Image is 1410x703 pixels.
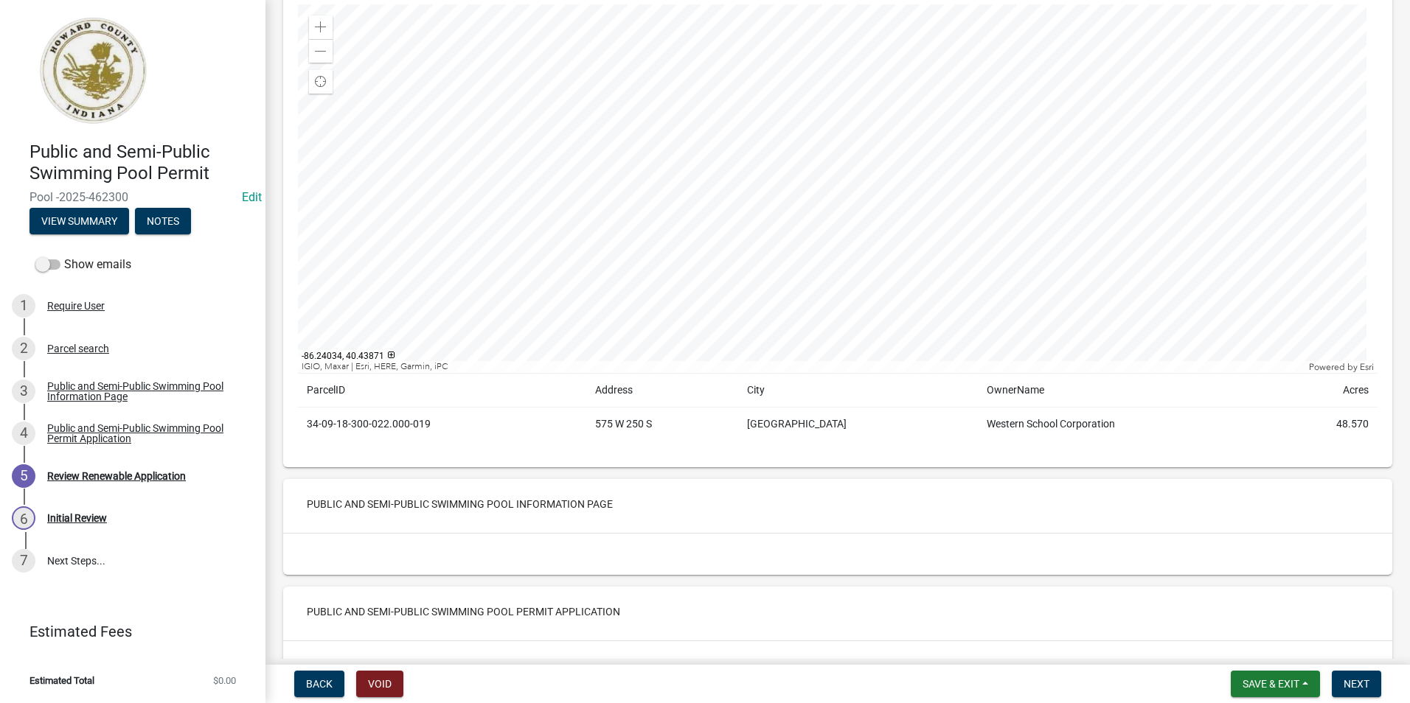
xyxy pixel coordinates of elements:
[1344,678,1369,690] span: Next
[47,381,242,402] div: Public and Semi-Public Swimming Pool Information Page
[12,506,35,530] div: 6
[47,423,242,444] div: Public and Semi-Public Swimming Pool Permit Application
[306,678,333,690] span: Back
[213,676,236,685] span: $0.00
[135,216,191,228] wm-modal-confirm: Notes
[309,70,333,94] div: Find my location
[1360,362,1374,372] a: Esri
[1275,408,1378,441] td: 48.570
[294,671,344,697] button: Back
[242,190,262,204] wm-modal-confirm: Edit Application Number
[298,408,586,441] td: 34-09-18-300-022.000-019
[356,671,403,697] button: Void
[298,374,586,408] td: ParcelID
[29,216,129,228] wm-modal-confirm: Summary
[295,598,632,625] button: Public and Semi-Public Swimming Pool Permit Application
[29,141,254,184] h4: Public and Semi-Public Swimming Pool Permit
[1332,671,1381,697] button: Next
[295,491,625,517] button: Public and Semi-Public Swimming Pool Information Page
[1243,678,1299,690] span: Save & Exit
[586,374,738,408] td: Address
[12,422,35,445] div: 4
[242,190,262,204] a: Edit
[12,337,35,360] div: 2
[47,301,105,311] div: Require User
[47,343,109,354] div: Parcel search
[309,15,333,39] div: Zoom in
[29,15,156,126] img: Howard County, Indiana
[135,208,191,234] button: Notes
[738,408,977,441] td: [GEOGRAPHIC_DATA]
[298,361,1305,373] div: IGIO, Maxar | Esri, HERE, Garmin, iPC
[978,374,1276,408] td: OwnerName
[12,617,242,646] a: Estimated Fees
[29,208,129,234] button: View Summary
[47,513,107,523] div: Initial Review
[1305,361,1378,373] div: Powered by
[29,676,94,685] span: Estimated Total
[12,380,35,403] div: 3
[12,549,35,573] div: 7
[738,374,977,408] td: City
[309,39,333,63] div: Zoom out
[978,408,1276,441] td: Western School Corporation
[586,408,738,441] td: 575 W 250 S
[1275,374,1378,408] td: Acres
[12,294,35,318] div: 1
[12,464,35,488] div: 5
[47,471,186,481] div: Review Renewable Application
[35,256,131,273] label: Show emails
[1231,671,1320,697] button: Save & Exit
[29,190,236,204] span: Pool -2025-462300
